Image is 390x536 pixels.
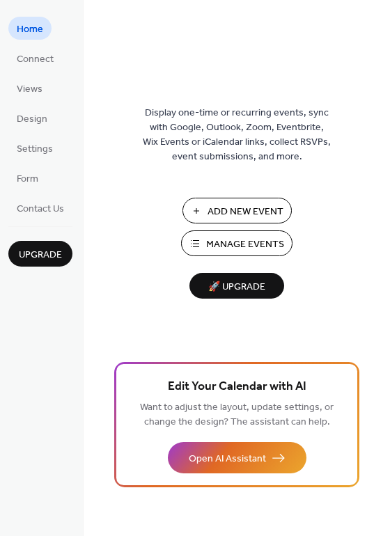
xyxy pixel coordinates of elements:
[8,241,72,267] button: Upgrade
[8,196,72,219] a: Contact Us
[208,205,283,219] span: Add New Event
[17,82,42,97] span: Views
[168,377,306,397] span: Edit Your Calendar with AI
[8,166,47,189] a: Form
[17,52,54,67] span: Connect
[8,17,52,40] a: Home
[140,398,334,432] span: Want to adjust the layout, update settings, or change the design? The assistant can help.
[143,106,331,164] span: Display one-time or recurring events, sync with Google, Outlook, Zoom, Eventbrite, Wix Events or ...
[17,142,53,157] span: Settings
[17,202,64,216] span: Contact Us
[17,172,38,187] span: Form
[198,278,276,297] span: 🚀 Upgrade
[206,237,284,252] span: Manage Events
[8,107,56,129] a: Design
[168,442,306,473] button: Open AI Assistant
[189,452,266,466] span: Open AI Assistant
[189,273,284,299] button: 🚀 Upgrade
[19,248,62,262] span: Upgrade
[8,47,62,70] a: Connect
[8,136,61,159] a: Settings
[17,112,47,127] span: Design
[17,22,43,37] span: Home
[8,77,51,100] a: Views
[181,230,292,256] button: Manage Events
[182,198,292,223] button: Add New Event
